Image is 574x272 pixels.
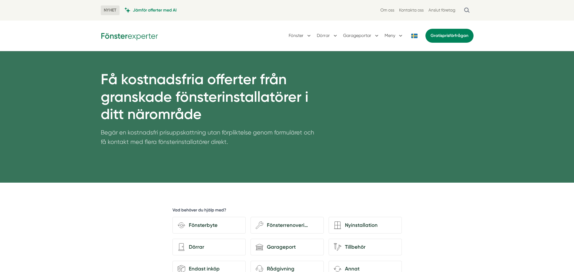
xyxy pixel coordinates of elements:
[380,7,394,13] a: Om oss
[431,33,442,38] span: Gratis
[172,207,226,215] h5: Vad behöver du hjälp med?
[343,28,380,44] button: Garageportar
[289,28,312,44] button: Fönster
[399,7,424,13] a: Kontakta oss
[460,5,474,16] button: Öppna sök
[101,128,314,150] p: Begär en kostnadsfri prisuppskattning utan förpliktelse genom formuläret och få kontakt med flera...
[428,7,455,13] a: Anslut företag
[101,31,158,40] img: Fönsterexperter Logotyp
[124,7,177,13] a: Jämför offerter med AI
[385,28,404,44] button: Meny
[133,7,177,13] span: Jämför offerter med AI
[317,28,338,44] button: Dörrar
[101,71,314,128] h1: Få kostnadsfria offerter från granskade fönsterinstallatörer i ditt närområde
[425,29,474,43] a: Gratisprisförfrågan
[101,5,120,15] span: NYHET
